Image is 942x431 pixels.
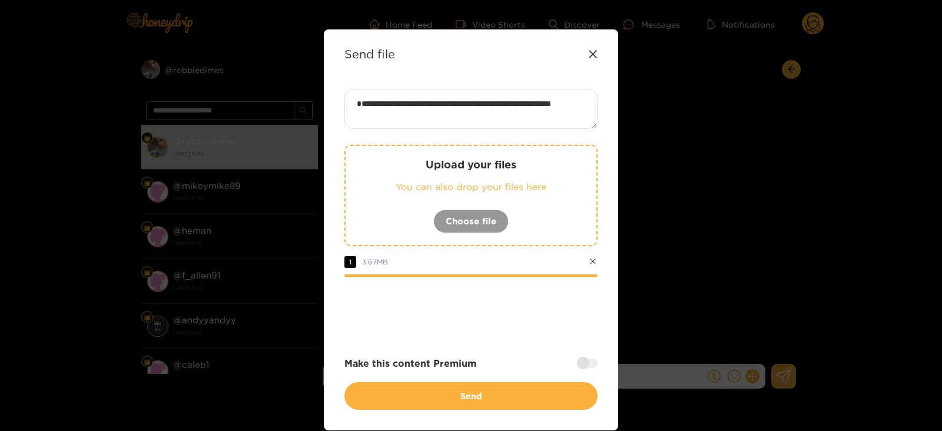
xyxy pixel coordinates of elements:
[344,256,356,268] span: 1
[344,382,598,410] button: Send
[369,158,573,171] p: Upload your files
[369,180,573,194] p: You can also drop your files here
[344,357,476,370] strong: Make this content Premium
[362,258,388,266] span: 3.67 MB
[344,47,395,61] strong: Send file
[433,210,509,233] button: Choose file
